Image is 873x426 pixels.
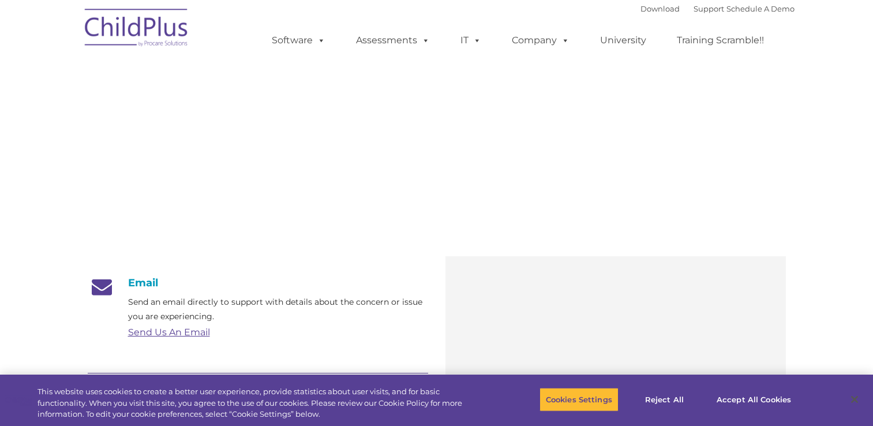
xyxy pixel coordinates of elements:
h4: Email [88,276,428,289]
p: Send an email directly to support with details about the concern or issue you are experiencing. [128,295,428,324]
a: Assessments [344,29,441,52]
a: Download [640,4,680,13]
button: Reject All [628,387,700,412]
a: Company [500,29,581,52]
a: IT [449,29,493,52]
a: University [589,29,658,52]
div: This website uses cookies to create a better user experience, provide statistics about user visit... [38,386,480,420]
button: Close [842,387,867,412]
a: Send Us An Email [128,327,210,338]
a: Software [260,29,337,52]
button: Accept All Cookies [710,387,797,412]
font: | [640,4,795,13]
a: Schedule A Demo [726,4,795,13]
a: Support [694,4,724,13]
button: Cookies Settings [539,387,619,412]
img: ChildPlus by Procare Solutions [79,1,194,58]
a: Training Scramble!! [665,29,775,52]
